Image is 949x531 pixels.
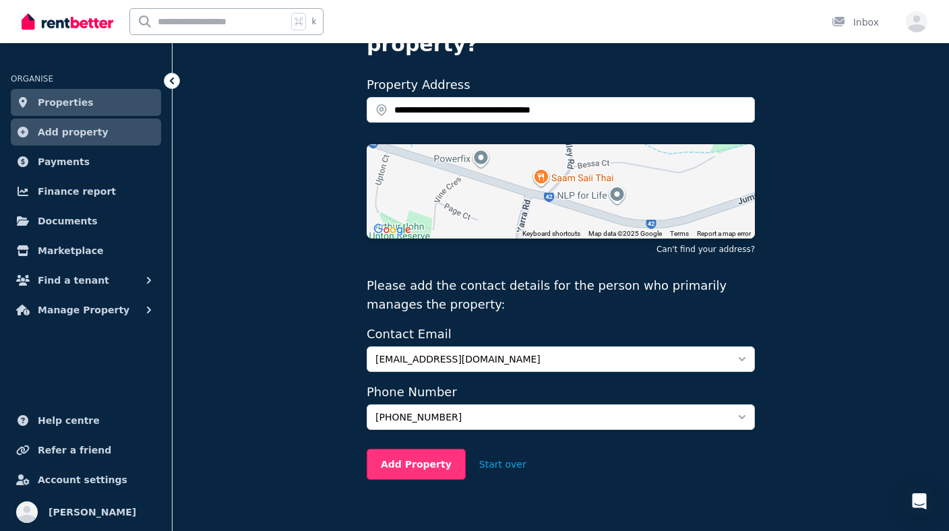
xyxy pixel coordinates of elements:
[370,221,415,239] img: Google
[522,229,580,239] button: Keyboard shortcuts
[367,449,466,480] button: Add Property
[38,272,109,288] span: Find a tenant
[367,404,755,430] button: [PHONE_NUMBER]
[11,267,161,294] button: Find a tenant
[832,15,879,29] div: Inbox
[367,346,755,372] button: [EMAIL_ADDRESS][DOMAIN_NAME]
[588,230,662,237] span: Map data ©2025 Google
[38,213,98,229] span: Documents
[38,442,111,458] span: Refer a friend
[22,11,113,32] img: RentBetter
[38,302,129,318] span: Manage Property
[11,208,161,235] a: Documents
[11,89,161,116] a: Properties
[367,325,755,344] label: Contact Email
[11,466,161,493] a: Account settings
[49,504,136,520] span: [PERSON_NAME]
[38,183,116,199] span: Finance report
[367,276,755,314] p: Please add the contact details for the person who primarily manages the property:
[38,412,100,429] span: Help centre
[38,243,103,259] span: Marketplace
[38,94,94,111] span: Properties
[11,119,161,146] a: Add property
[11,407,161,434] a: Help centre
[38,124,109,140] span: Add property
[375,352,727,366] span: [EMAIL_ADDRESS][DOMAIN_NAME]
[11,296,161,323] button: Manage Property
[367,383,755,402] label: Phone Number
[367,77,470,92] label: Property Address
[11,437,161,464] a: Refer a friend
[11,74,53,84] span: ORGANISE
[670,230,689,237] a: Terms (opens in new tab)
[38,154,90,170] span: Payments
[311,16,316,27] span: k
[697,230,751,237] a: Report a map error
[903,485,936,518] div: Open Intercom Messenger
[38,472,127,488] span: Account settings
[370,221,415,239] a: Open this area in Google Maps (opens a new window)
[11,237,161,264] a: Marketplace
[11,148,161,175] a: Payments
[375,410,727,424] span: [PHONE_NUMBER]
[466,449,540,479] button: Start over
[656,244,755,255] button: Can't find your address?
[11,178,161,205] a: Finance report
